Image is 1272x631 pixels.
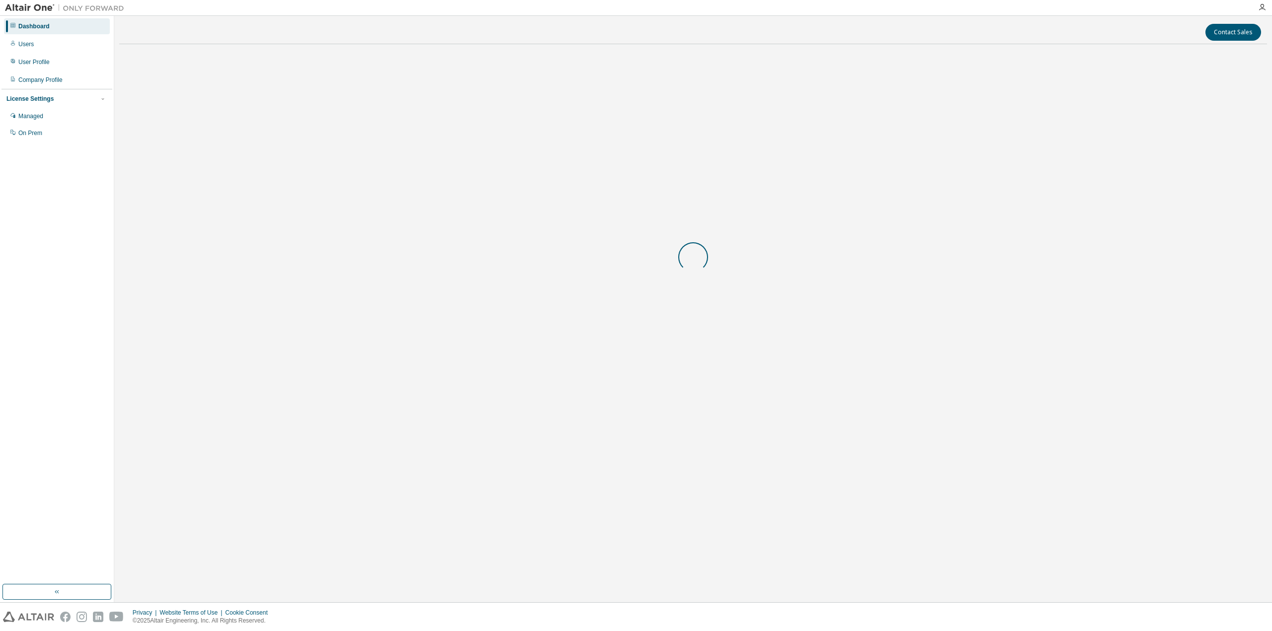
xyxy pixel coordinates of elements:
img: instagram.svg [77,612,87,622]
img: Altair One [5,3,129,13]
div: Users [18,40,34,48]
div: User Profile [18,58,50,66]
button: Contact Sales [1205,24,1261,41]
div: Managed [18,112,43,120]
div: Dashboard [18,22,50,30]
img: linkedin.svg [93,612,103,622]
div: Company Profile [18,76,63,84]
img: altair_logo.svg [3,612,54,622]
div: License Settings [6,95,54,103]
div: Website Terms of Use [159,609,225,617]
img: youtube.svg [109,612,124,622]
img: facebook.svg [60,612,71,622]
div: Privacy [133,609,159,617]
p: © 2025 Altair Engineering, Inc. All Rights Reserved. [133,617,274,625]
div: On Prem [18,129,42,137]
div: Cookie Consent [225,609,273,617]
